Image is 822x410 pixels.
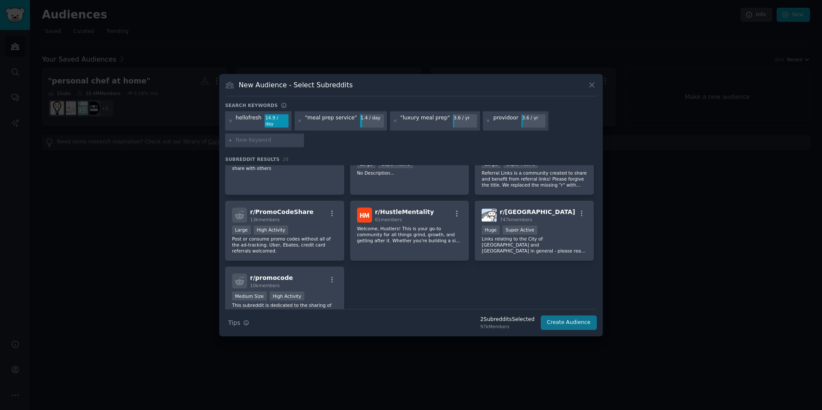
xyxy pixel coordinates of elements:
[250,217,280,222] span: 13k members
[232,226,251,235] div: Large
[453,114,477,122] div: 3.6 / yr
[239,80,353,89] h3: New Audience - Select Subreddits
[482,208,497,223] img: sydney
[270,291,304,300] div: High Activity
[250,274,293,281] span: r/ promocode
[283,157,289,162] span: 28
[375,208,434,215] span: r/ HustleMentality
[305,114,357,128] div: "meal prep service"
[236,114,262,128] div: hellofresh
[225,315,252,330] button: Tips
[480,316,535,324] div: 2 Subreddit s Selected
[265,114,289,128] div: 14.9 / day
[400,114,450,128] div: "luxury meal prep"
[500,208,575,215] span: r/ [GEOGRAPHIC_DATA]
[236,137,301,144] input: New Keyword
[360,114,384,122] div: 1.4 / day
[232,291,267,300] div: Medium Size
[357,170,462,176] p: No Description...
[493,114,518,128] div: providoor
[500,217,532,222] span: 747k members
[228,318,240,327] span: Tips
[225,102,278,108] h3: Search keywords
[482,236,587,254] p: Links relating to the City of [GEOGRAPHIC_DATA] and [GEOGRAPHIC_DATA] in general - please read ou...
[541,315,597,330] button: Create Audience
[482,170,587,188] p: Referral Links is a community created to share and benefit from referral links! Please forgive th...
[482,226,500,235] div: Huge
[250,283,280,288] span: 10k members
[254,226,289,235] div: High Activity
[232,159,337,171] p: Post your recipe cards from Hello Fresh to share with others
[250,208,313,215] span: r/ PromoCodeShare
[225,156,280,162] span: Subreddit Results
[480,324,535,330] div: 97k Members
[357,208,372,223] img: HustleMentality
[232,236,337,254] p: Post or consume promo codes without all of the ad-tracking. Uber, Ebates, credit card referrals w...
[232,302,337,320] p: This subreddit is dedicated to the sharing of promo, referral and coupon codes. Please only post ...
[503,226,537,235] div: Super Active
[357,226,462,244] p: Welcome, Hustlers! This is your go-to community for all things grind, growth, and getting after i...
[375,217,402,222] span: 61 members
[521,114,545,122] div: 3.6 / yr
